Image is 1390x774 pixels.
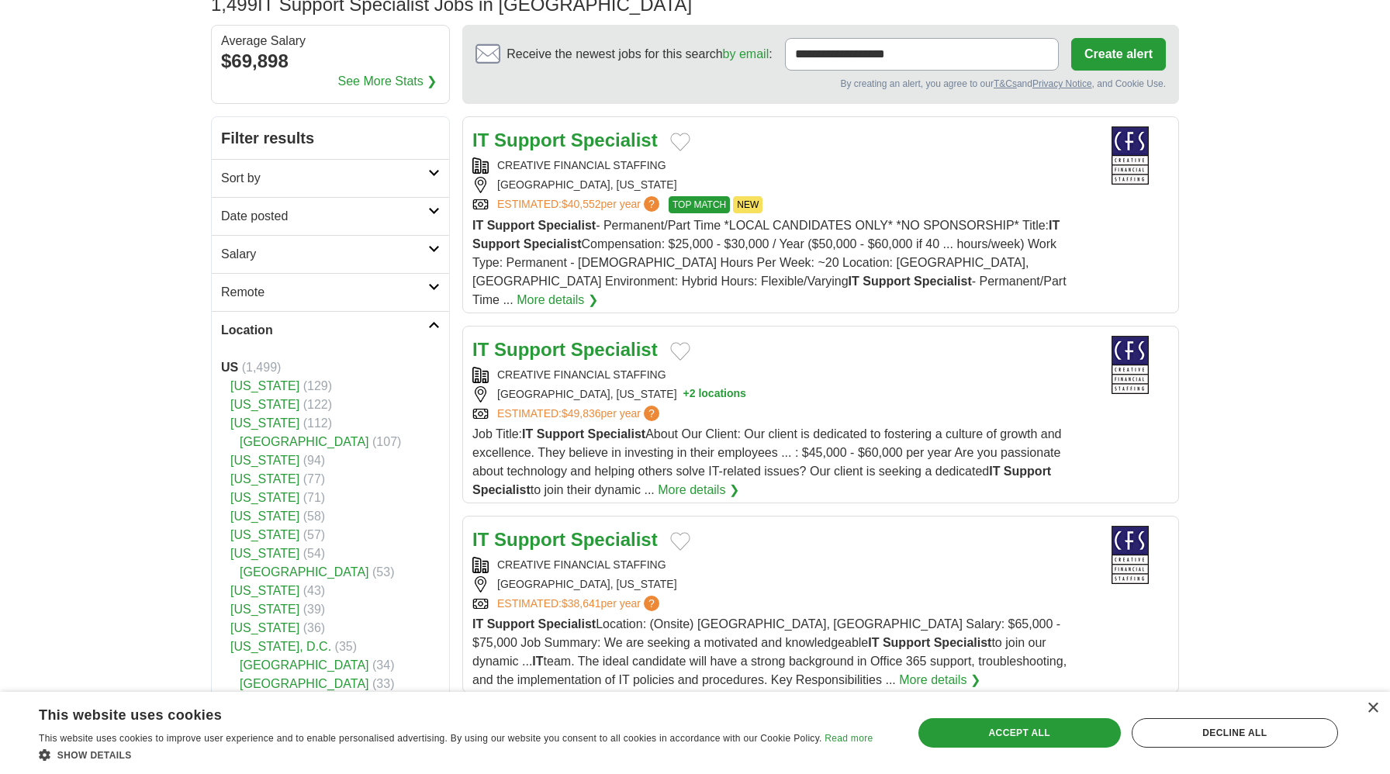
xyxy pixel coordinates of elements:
a: [US_STATE], D.C. [230,640,331,653]
strong: IT [532,655,543,668]
a: [US_STATE] [230,379,299,392]
a: [GEOGRAPHIC_DATA] [240,435,369,448]
a: [US_STATE] [230,491,299,504]
a: CREATIVE FINANCIAL STAFFING [497,558,666,571]
a: T&Cs [994,78,1017,89]
span: This website uses cookies to improve user experience and to enable personalised advertising. By u... [39,733,822,744]
span: - Permanent/Part Time *LOCAL CANDIDATES ONLY* *NO SPONSORSHIP* Title: Compensation: $25,000 - $30... [472,219,1067,306]
strong: Specialist [571,339,658,360]
strong: Specialist [538,617,596,631]
strong: IT [472,339,489,360]
span: (53) [372,565,394,579]
a: Date posted [212,197,449,235]
a: IT Support Specialist [472,130,658,150]
span: (77) [303,472,325,485]
span: Job Title: About Our Client: Our client is dedicated to fostering a culture of growth and excelle... [472,427,1061,496]
span: (43) [303,584,325,597]
span: ? [644,196,659,212]
strong: Specialist [914,275,972,288]
span: ? [644,596,659,611]
a: IT Support Specialist [472,529,658,550]
img: Creative Financial Staffing logo [1091,336,1169,394]
h2: Location [221,321,428,340]
div: Close [1367,703,1378,714]
a: ESTIMATED:$40,552per year? [497,196,662,213]
a: See More Stats ❯ [338,72,437,91]
strong: IT [1049,219,1060,232]
a: by email [723,47,769,60]
strong: Support [494,339,565,360]
a: ESTIMATED:$49,836per year? [497,406,662,422]
a: [US_STATE] [230,454,299,467]
a: CREATIVE FINANCIAL STAFFING [497,159,666,171]
a: [US_STATE] [230,398,299,411]
span: Receive the newest jobs for this search : [507,45,772,64]
a: Privacy Notice [1032,78,1092,89]
a: Read more, opens a new window [825,733,873,744]
img: Creative Financial Staffing logo [1091,126,1169,185]
span: TOP MATCH [669,196,730,213]
button: +2 locations [683,386,746,403]
strong: Support [1004,465,1051,478]
span: NEW [733,196,762,213]
strong: Specialist [538,219,596,232]
strong: Support [472,237,520,251]
a: [US_STATE] [230,584,299,597]
strong: IT [522,427,533,441]
span: + [683,386,690,403]
a: [US_STATE] [230,547,299,560]
a: More details ❯ [517,291,598,309]
strong: Support [863,275,910,288]
div: Accept all [918,718,1121,748]
strong: IT [989,465,1000,478]
span: (39) [303,603,325,616]
button: Add to favorite jobs [670,133,690,151]
a: [GEOGRAPHIC_DATA] [240,658,369,672]
button: Create alert [1071,38,1166,71]
div: This website uses cookies [39,701,834,724]
span: (34) [372,658,394,672]
span: (129) [303,379,332,392]
div: [GEOGRAPHIC_DATA], [US_STATE] [472,576,1079,593]
strong: Specialist [571,130,658,150]
strong: Support [487,219,534,232]
a: More details ❯ [899,671,980,689]
strong: IT [472,529,489,550]
a: Location [212,311,449,349]
strong: IT [472,617,483,631]
a: [US_STATE] [230,603,299,616]
div: Average Salary [221,35,440,47]
img: Creative Financial Staffing logo [1091,526,1169,584]
h2: Filter results [212,117,449,159]
a: More details ❯ [658,481,739,499]
div: Show details [39,747,873,762]
span: (122) [303,398,332,411]
span: (71) [303,491,325,504]
a: IT Support Specialist [472,339,658,360]
span: (1,499) [242,361,282,374]
strong: Specialist [587,427,645,441]
strong: IT [849,275,859,288]
strong: Specialist [524,237,582,251]
button: Add to favorite jobs [670,342,690,361]
span: $38,641 [562,597,601,610]
span: $49,836 [562,407,601,420]
span: (35) [335,640,357,653]
a: [US_STATE] [230,510,299,523]
strong: Support [494,529,565,550]
strong: Support [487,617,534,631]
span: (94) [303,454,325,467]
div: [GEOGRAPHIC_DATA], [US_STATE] [472,177,1079,193]
strong: Support [883,636,930,649]
h2: Remote [221,283,428,302]
a: ESTIMATED:$38,641per year? [497,596,662,612]
strong: IT [472,219,483,232]
div: By creating an alert, you agree to our and , and Cookie Use. [475,77,1166,91]
a: CREATIVE FINANCIAL STAFFING [497,368,666,381]
strong: IT [472,130,489,150]
span: (33) [372,677,394,690]
span: (112) [303,416,332,430]
a: [US_STATE] [230,528,299,541]
a: [US_STATE] [230,472,299,485]
a: Salary [212,235,449,273]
